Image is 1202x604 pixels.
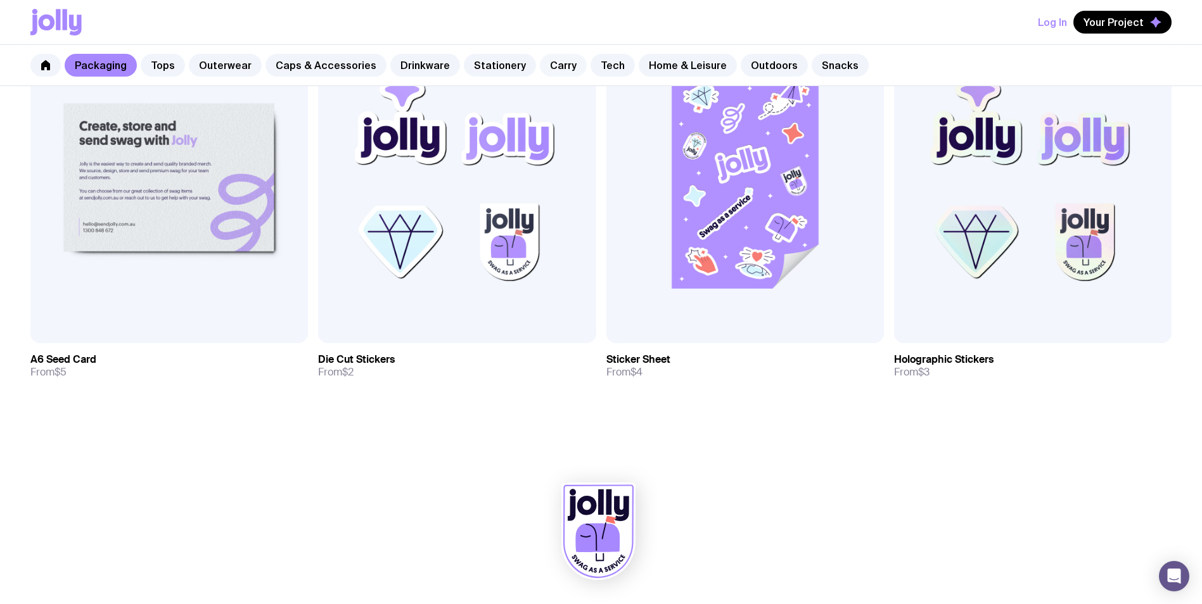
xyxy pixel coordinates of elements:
[54,365,67,379] span: $5
[1073,11,1172,34] button: Your Project
[189,54,262,77] a: Outerwear
[464,54,536,77] a: Stationery
[390,54,460,77] a: Drinkware
[894,366,930,379] span: From
[606,343,884,389] a: Sticker SheetFrom$4
[606,366,643,379] span: From
[812,54,869,77] a: Snacks
[606,353,670,366] h3: Sticker Sheet
[1038,11,1067,34] button: Log In
[591,54,635,77] a: Tech
[30,353,96,366] h3: A6 Seed Card
[141,54,185,77] a: Tops
[741,54,808,77] a: Outdoors
[318,366,354,379] span: From
[540,54,587,77] a: Carry
[30,343,308,389] a: A6 Seed CardFrom$5
[894,343,1172,389] a: Holographic StickersFrom$3
[342,365,354,379] span: $2
[65,54,137,77] a: Packaging
[1159,561,1189,591] div: Open Intercom Messenger
[318,353,395,366] h3: Die Cut Stickers
[639,54,737,77] a: Home & Leisure
[318,343,596,389] a: Die Cut StickersFrom$2
[30,366,67,379] span: From
[894,353,994,366] h3: Holographic Stickers
[1084,16,1144,28] span: Your Project
[918,365,930,379] span: $3
[265,54,387,77] a: Caps & Accessories
[630,365,643,379] span: $4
